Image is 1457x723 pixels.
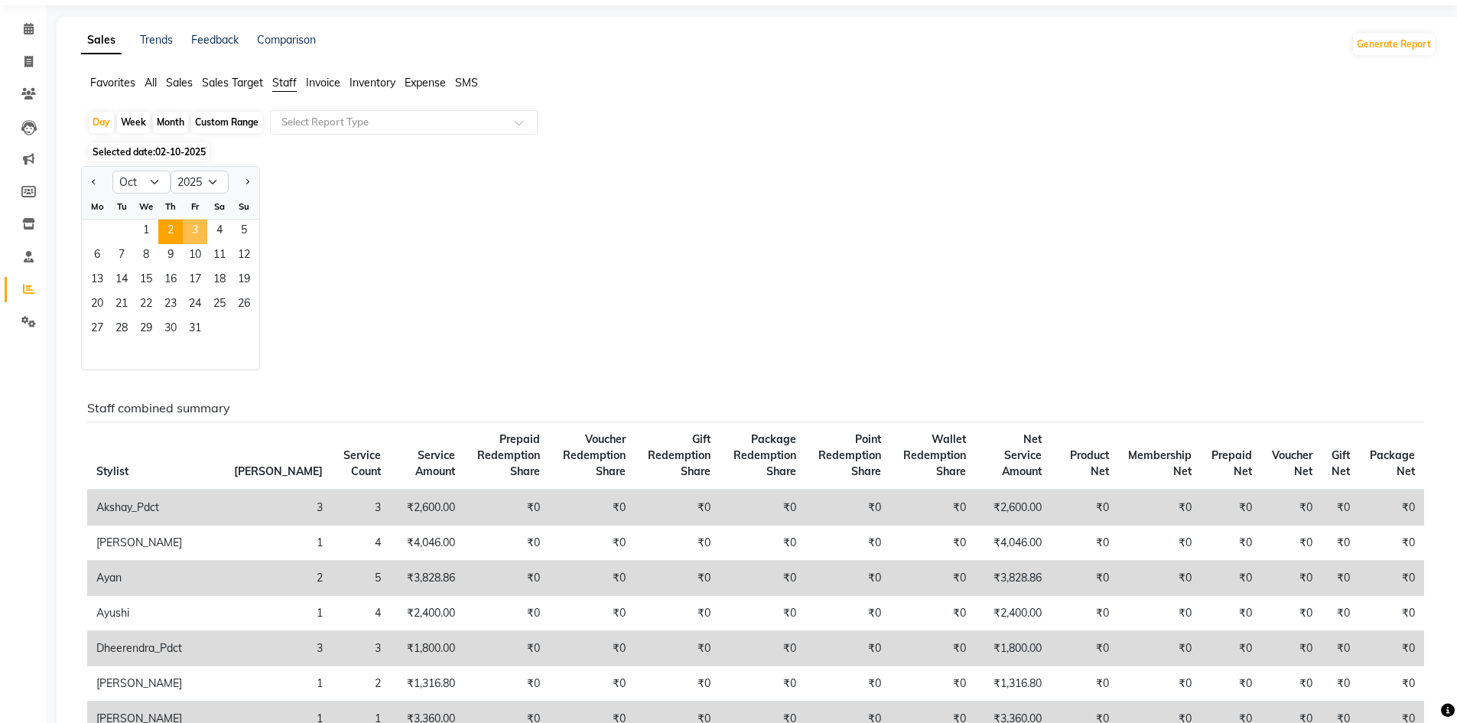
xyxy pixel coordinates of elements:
div: Wednesday, October 1, 2025 [134,220,158,244]
div: Friday, October 10, 2025 [183,244,207,269]
div: Friday, October 31, 2025 [183,318,207,342]
td: ₹0 [1118,561,1202,596]
td: ₹0 [1359,561,1424,596]
div: Sunday, October 19, 2025 [232,269,256,293]
div: Custom Range [191,112,262,133]
span: 16 [158,269,183,293]
span: [PERSON_NAME] [234,464,323,478]
span: Point Redemption Share [818,432,881,478]
td: ₹0 [1261,631,1322,666]
span: 8 [134,244,158,269]
div: Tuesday, October 14, 2025 [109,269,134,293]
td: ₹0 [890,526,975,561]
div: Saturday, October 11, 2025 [207,244,232,269]
span: 2 [158,220,183,244]
div: Saturday, October 4, 2025 [207,220,232,244]
td: ₹0 [1051,526,1118,561]
span: Product Net [1070,448,1109,478]
td: ₹0 [720,526,805,561]
div: Saturday, October 18, 2025 [207,269,232,293]
span: 3 [183,220,207,244]
span: Gift Redemption Share [648,432,711,478]
td: ₹0 [1201,631,1261,666]
td: ₹0 [464,666,550,702]
td: ₹0 [720,666,805,702]
td: ₹0 [549,526,635,561]
td: ₹0 [890,666,975,702]
td: ₹0 [1201,666,1261,702]
td: ₹0 [464,490,550,526]
td: 3 [225,631,332,666]
td: ₹0 [1322,490,1360,526]
div: Week [117,112,150,133]
select: Select month [112,171,171,194]
div: Thursday, October 9, 2025 [158,244,183,269]
td: ₹0 [1051,561,1118,596]
span: Stylist [96,464,128,478]
td: [PERSON_NAME] [87,666,225,702]
td: ₹0 [805,490,890,526]
td: ₹0 [805,666,890,702]
td: ₹0 [805,561,890,596]
div: Sunday, October 12, 2025 [232,244,256,269]
div: Monday, October 20, 2025 [85,293,109,318]
td: ₹0 [464,526,550,561]
a: Feedback [191,33,239,47]
div: Sa [207,194,232,219]
button: Previous month [88,170,100,194]
td: Dheerendra_Pdct [87,631,225,666]
span: Membership Net [1128,448,1192,478]
td: ₹0 [549,631,635,666]
div: Tu [109,194,134,219]
span: 18 [207,269,232,293]
td: ₹4,046.00 [975,526,1051,561]
button: Generate Report [1353,34,1435,55]
span: 26 [232,293,256,318]
td: ₹0 [1051,666,1118,702]
td: ₹0 [1118,666,1202,702]
span: SMS [455,76,478,90]
div: Th [158,194,183,219]
td: ₹0 [1201,596,1261,631]
span: Service Amount [415,448,455,478]
span: Selected date: [89,142,210,161]
td: 2 [332,666,390,702]
td: ₹0 [549,596,635,631]
span: 15 [134,269,158,293]
div: Sunday, October 26, 2025 [232,293,256,318]
td: ₹0 [1322,666,1360,702]
div: Day [89,112,114,133]
div: Month [153,112,188,133]
td: ₹1,316.80 [975,666,1051,702]
td: ₹0 [720,490,805,526]
td: ₹0 [1261,666,1322,702]
div: Monday, October 6, 2025 [85,244,109,269]
span: 28 [109,318,134,342]
span: Expense [405,76,446,90]
div: Tuesday, October 28, 2025 [109,318,134,342]
span: 19 [232,269,256,293]
span: 23 [158,293,183,318]
div: Thursday, October 16, 2025 [158,269,183,293]
td: ₹0 [720,596,805,631]
span: Service Count [343,448,381,478]
td: ₹0 [1359,596,1424,631]
select: Select year [171,171,229,194]
span: 31 [183,318,207,342]
div: Wednesday, October 8, 2025 [134,244,158,269]
span: 9 [158,244,183,269]
td: ₹0 [549,490,635,526]
td: ₹0 [805,526,890,561]
td: 5 [332,561,390,596]
span: 10 [183,244,207,269]
td: ₹0 [1118,490,1202,526]
span: 12 [232,244,256,269]
div: Sunday, October 5, 2025 [232,220,256,244]
td: ₹0 [1359,490,1424,526]
td: [PERSON_NAME] [87,526,225,561]
td: ₹0 [1201,561,1261,596]
span: 13 [85,269,109,293]
td: ₹0 [1118,526,1202,561]
td: ₹0 [464,631,550,666]
td: ₹0 [720,631,805,666]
